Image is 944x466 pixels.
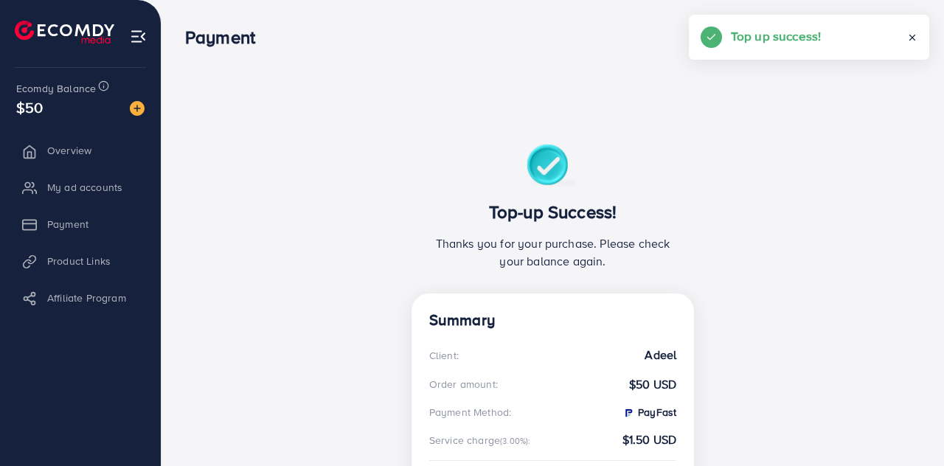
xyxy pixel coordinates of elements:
div: Service charge [429,433,535,448]
img: PayFast [622,407,634,419]
img: success [527,145,579,189]
strong: $50 USD [629,376,676,393]
div: Payment Method: [429,405,511,420]
span: $50 [16,97,43,118]
img: menu [130,28,147,45]
h5: Top up success! [731,27,821,46]
h4: Summary [429,311,676,330]
img: logo [15,21,114,44]
span: Ecomdy Balance [16,81,96,96]
img: image [130,101,145,116]
strong: $1.50 USD [622,431,676,448]
h3: Top-up Success! [429,201,676,223]
small: (3.00%): [500,435,530,447]
strong: Adeel [645,347,676,364]
h3: Payment [185,27,267,48]
p: Thanks you for your purchase. Please check your balance again. [429,234,676,270]
div: Client: [429,348,459,363]
div: Order amount: [429,377,498,392]
strong: PayFast [622,405,676,420]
